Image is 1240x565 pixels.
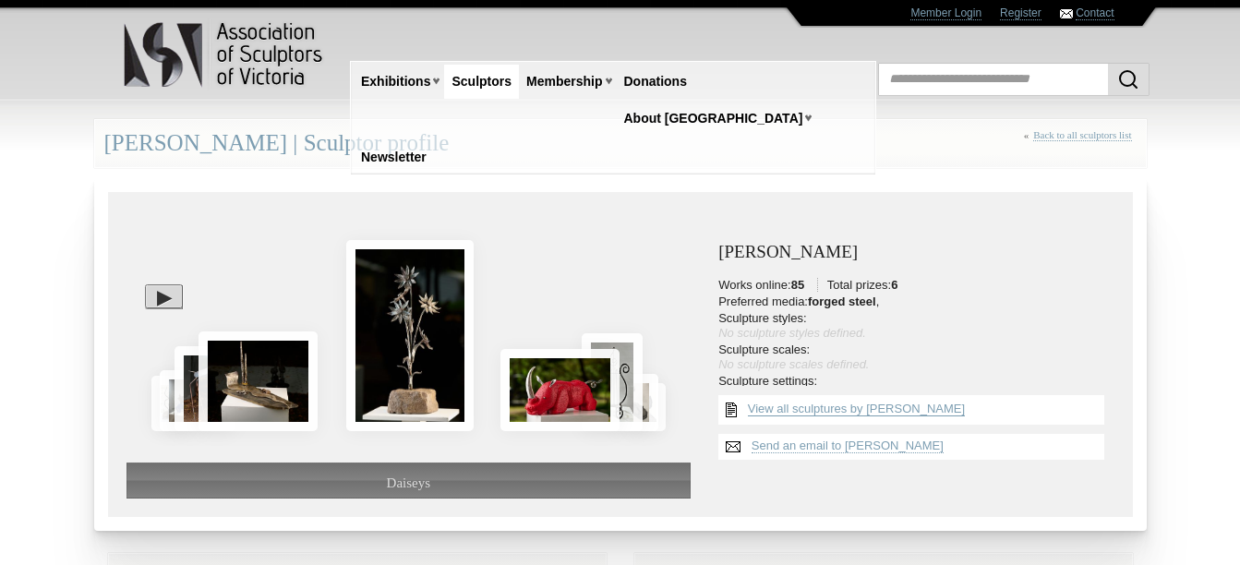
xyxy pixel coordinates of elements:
[444,65,519,99] a: Sculptors
[387,475,431,490] span: Daiseys
[175,346,235,431] img: Stepping Out
[617,102,811,136] a: About [GEOGRAPHIC_DATA]
[1117,68,1139,90] img: Search
[1000,6,1041,20] a: Register
[910,6,981,20] a: Member Login
[718,311,1114,341] li: Sculpture styles:
[94,119,1147,168] div: [PERSON_NAME] | Sculptor profile
[1033,129,1131,141] a: Back to all sculptors list
[752,439,944,453] a: Send an email to [PERSON_NAME]
[160,370,205,430] img: Big Blue
[808,295,876,308] strong: forged steel
[718,374,1114,403] li: Sculpture settings:
[199,331,318,431] img: The Mill
[123,18,326,91] img: logo.png
[718,434,748,460] img: Send an email to Paul Cacioli
[151,376,187,430] img: Eternal Flame
[718,395,744,425] img: View all {sculptor_name} sculptures list
[718,326,1114,341] div: No sculpture styles defined.
[718,278,1114,293] li: Works online: Total prizes:
[718,243,1114,262] h3: [PERSON_NAME]
[1060,9,1073,18] img: Contact ASV
[519,65,609,99] a: Membership
[718,295,1114,309] li: Preferred media: ,
[354,140,434,174] a: Newsletter
[748,402,965,416] a: View all sculptures by [PERSON_NAME]
[354,65,438,99] a: Exhibitions
[617,65,694,99] a: Donations
[1024,129,1137,162] div: «
[346,240,474,430] img: Daiseys
[791,278,804,292] strong: 85
[718,357,1114,372] div: No sculpture scales defined.
[718,343,1114,372] li: Sculpture scales:
[500,349,620,430] img: Little Red
[891,278,897,292] strong: 6
[1076,6,1114,20] a: Contact
[582,333,643,431] img: Cecelia’s Harp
